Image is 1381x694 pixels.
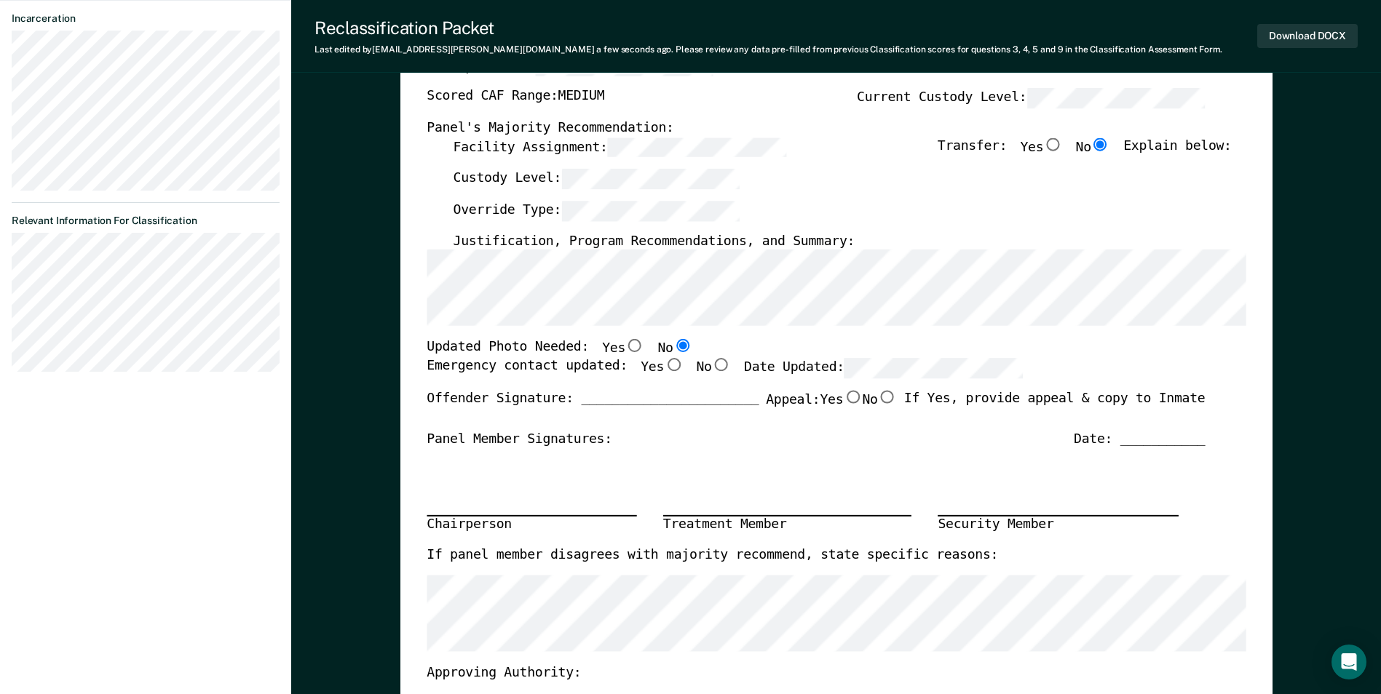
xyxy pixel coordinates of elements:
input: Date Updated: [844,358,1023,378]
label: No [1075,137,1109,158]
label: Date Updated: [744,358,1023,378]
label: Custody Level: [453,169,740,190]
input: No [711,358,730,371]
label: Yes [1020,137,1062,158]
div: Treatment Member [663,515,911,534]
label: Yes [641,358,683,378]
label: Facility Assignment: [453,137,786,158]
div: Reclassification Packet [314,17,1222,39]
dt: Incarceration [12,12,280,25]
input: No [877,390,896,403]
input: Custody Level: [561,169,740,190]
label: Yes [602,340,644,359]
label: No [862,390,896,409]
input: No [673,340,692,353]
div: Approving Authority: [427,666,1205,683]
label: Override Type: [453,201,740,221]
div: Emergency contact updated: [427,358,1023,390]
div: Offender Signature: _______________________ If Yes, provide appeal & copy to Inmate [427,390,1205,432]
button: Download DOCX [1257,24,1358,48]
input: Yes [664,358,683,371]
input: Yes [625,340,644,353]
input: Yes [843,390,862,403]
input: Facility Assignment: [607,137,786,158]
label: Yes [820,390,862,409]
dt: Relevant Information For Classification [12,215,280,227]
div: Security Member [938,515,1179,534]
label: Scored CAF Range: MEDIUM [427,89,604,109]
label: Current Custody Level: [857,89,1205,109]
div: Updated Photo Needed: [427,340,692,359]
label: No [657,340,692,359]
label: If panel member disagrees with majority recommend, state specific reasons: [427,547,998,565]
div: Chairperson [427,515,636,534]
div: Open Intercom Messenger [1331,645,1366,679]
div: Last edited by [EMAIL_ADDRESS][PERSON_NAME][DOMAIN_NAME] . Please review any data pre-filled from... [314,44,1222,55]
input: Yes [1043,137,1062,151]
input: No [1091,137,1110,151]
div: Panel's Majority Recommendation: [427,120,1205,137]
span: a few seconds ago [596,44,671,55]
label: Appeal: [766,390,897,420]
div: Date: ___________ [1074,432,1205,450]
input: Current Custody Level: [1026,89,1205,109]
input: Override Type: [561,201,740,221]
div: Transfer: Explain below: [938,137,1232,169]
label: Justification, Program Recommendations, and Summary: [453,233,855,250]
div: Panel Member Signatures: [427,432,612,450]
label: No [696,358,730,378]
